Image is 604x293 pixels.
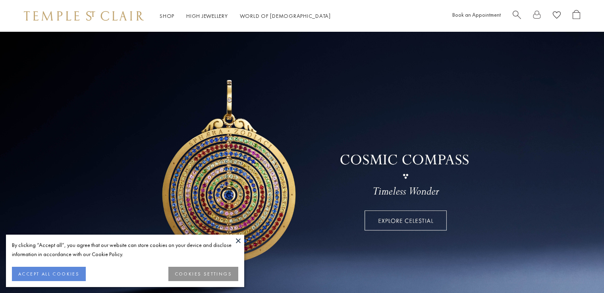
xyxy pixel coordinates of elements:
[168,267,238,281] button: COOKIES SETTINGS
[160,11,331,21] nav: Main navigation
[553,10,561,22] a: View Wishlist
[24,11,144,21] img: Temple St. Clair
[12,267,86,281] button: ACCEPT ALL COOKIES
[160,12,174,19] a: ShopShop
[186,12,228,19] a: High JewelleryHigh Jewellery
[564,256,596,285] iframe: Gorgias live chat messenger
[240,12,331,19] a: World of [DEMOGRAPHIC_DATA]World of [DEMOGRAPHIC_DATA]
[12,241,238,259] div: By clicking “Accept all”, you agree that our website can store cookies on your device and disclos...
[573,10,580,22] a: Open Shopping Bag
[513,10,521,22] a: Search
[452,11,501,18] a: Book an Appointment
